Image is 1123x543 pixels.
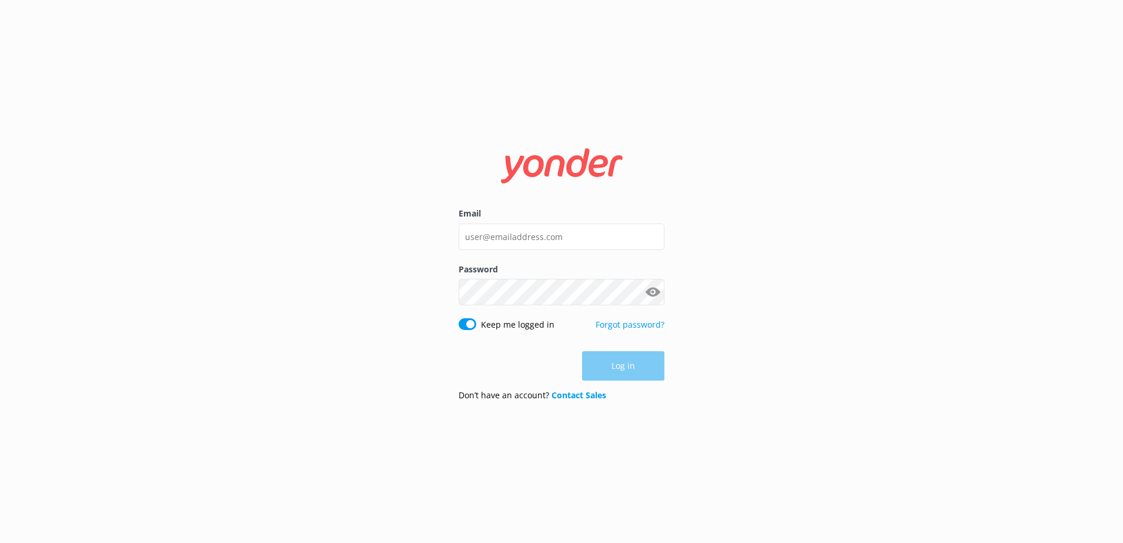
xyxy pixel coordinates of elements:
[481,318,554,331] label: Keep me logged in
[596,319,664,330] a: Forgot password?
[459,263,664,276] label: Password
[459,207,664,220] label: Email
[459,224,664,250] input: user@emailaddress.com
[459,389,606,402] p: Don’t have an account?
[552,389,606,401] a: Contact Sales
[641,281,664,304] button: Show password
